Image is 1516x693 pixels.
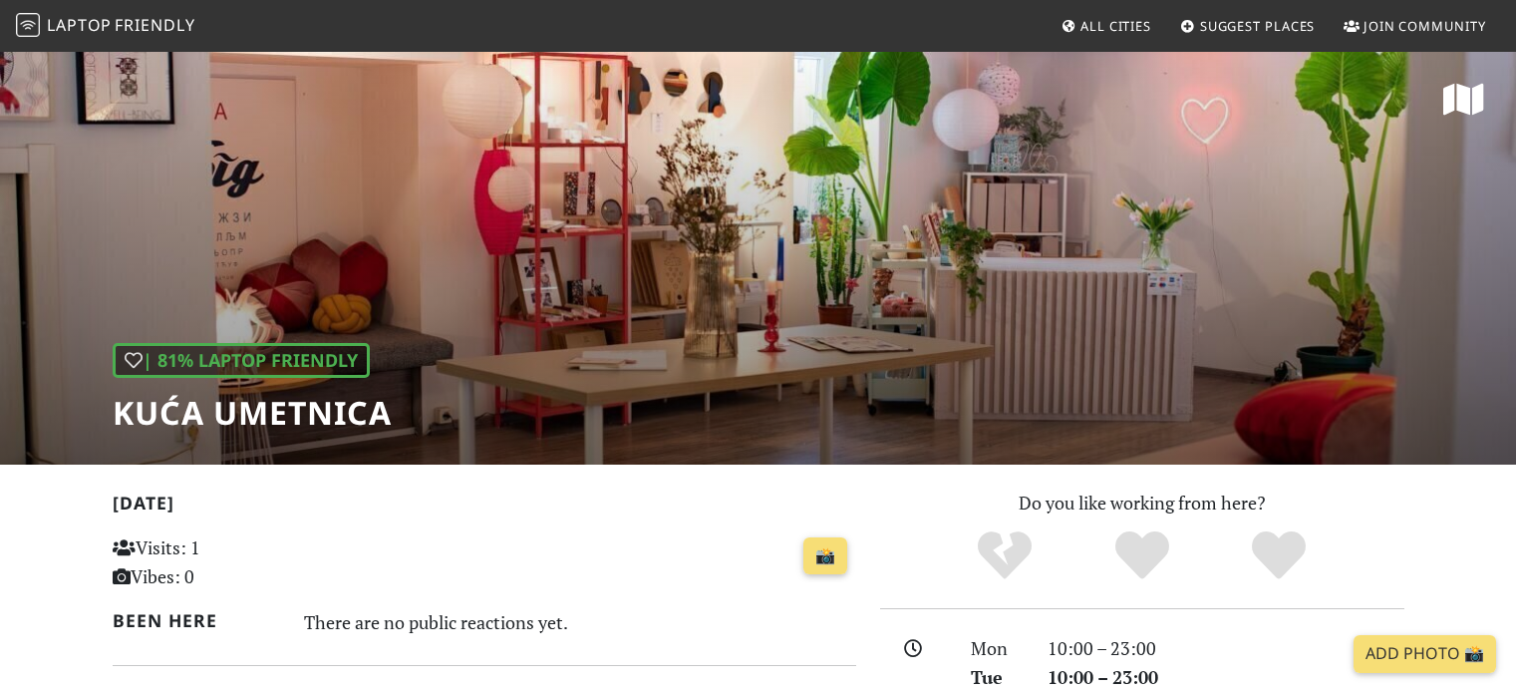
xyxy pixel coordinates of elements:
[1073,528,1211,583] div: Yes
[113,533,345,591] p: Visits: 1 Vibes: 0
[115,14,194,36] span: Friendly
[1210,528,1348,583] div: Definitely!
[959,634,1035,663] div: Mon
[1200,17,1316,35] span: Suggest Places
[1053,8,1159,44] a: All Cities
[113,610,281,631] h2: Been here
[803,537,847,575] a: 📸
[1336,8,1494,44] a: Join Community
[1354,635,1496,673] a: Add Photo 📸
[1036,634,1416,663] div: 10:00 – 23:00
[304,606,856,638] div: There are no public reactions yet.
[959,663,1035,692] div: Tue
[47,14,112,36] span: Laptop
[1172,8,1324,44] a: Suggest Places
[113,394,392,432] h1: Kuća Umetnica
[936,528,1073,583] div: No
[880,489,1404,518] p: Do you like working from here?
[16,9,195,44] a: LaptopFriendly LaptopFriendly
[1036,663,1416,692] div: 10:00 – 23:00
[1080,17,1151,35] span: All Cities
[1364,17,1486,35] span: Join Community
[16,13,40,37] img: LaptopFriendly
[113,343,370,378] div: | 81% Laptop Friendly
[113,493,856,521] h2: [DATE]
